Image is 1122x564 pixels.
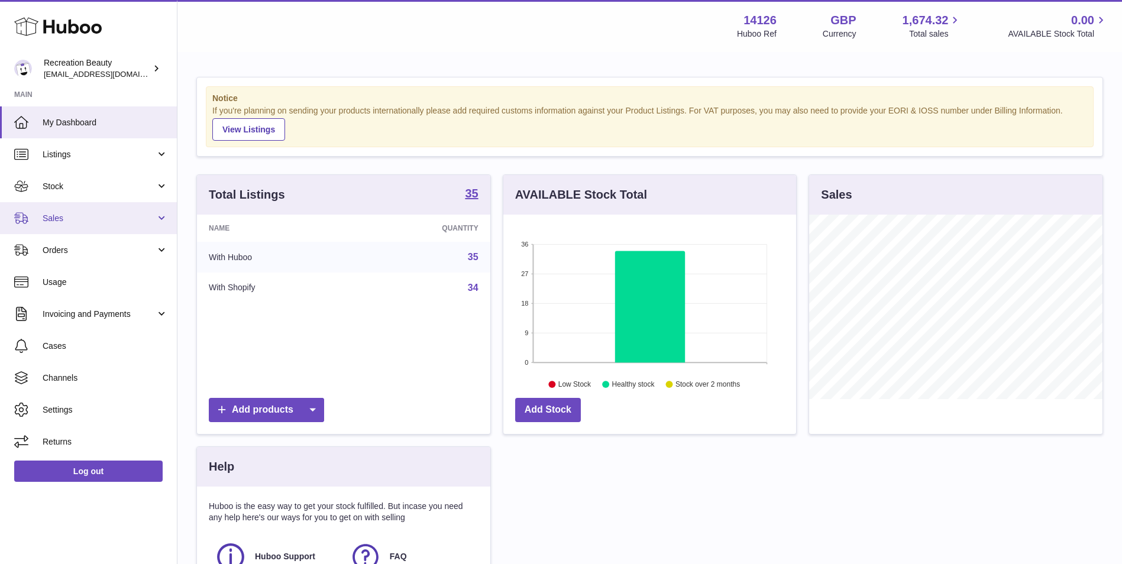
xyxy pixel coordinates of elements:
span: Cases [43,341,168,352]
th: Quantity [355,215,490,242]
td: With Huboo [197,242,355,273]
a: 35 [468,252,478,262]
text: 27 [521,270,528,277]
text: Stock over 2 months [675,380,740,388]
span: 0.00 [1071,12,1094,28]
text: 9 [525,329,528,336]
strong: Notice [212,93,1087,104]
span: [EMAIL_ADDRESS][DOMAIN_NAME] [44,69,174,79]
span: Huboo Support [255,551,315,562]
strong: 14126 [743,12,777,28]
span: Sales [43,213,156,224]
strong: GBP [830,12,856,28]
strong: 35 [465,187,478,199]
div: Huboo Ref [737,28,777,40]
h3: Sales [821,187,852,203]
span: Settings [43,404,168,416]
span: AVAILABLE Stock Total [1008,28,1108,40]
span: Usage [43,277,168,288]
span: Invoicing and Payments [43,309,156,320]
p: Huboo is the easy way to get your stock fulfilled. But incase you need any help here's our ways f... [209,501,478,523]
span: FAQ [390,551,407,562]
a: 0.00 AVAILABLE Stock Total [1008,12,1108,40]
a: 1,674.32 Total sales [903,12,962,40]
a: 35 [465,187,478,202]
text: 0 [525,359,528,366]
a: View Listings [212,118,285,141]
a: Add Stock [515,398,581,422]
span: Channels [43,372,168,384]
img: customercare@recreationbeauty.com [14,60,32,77]
a: Add products [209,398,324,422]
h3: Help [209,459,234,475]
span: Listings [43,149,156,160]
span: My Dashboard [43,117,168,128]
div: If you're planning on sending your products internationally please add required customs informati... [212,105,1087,141]
a: 34 [468,283,478,293]
text: Healthy stock [612,380,655,388]
span: Total sales [909,28,962,40]
div: Currency [823,28,856,40]
span: Orders [43,245,156,256]
div: Recreation Beauty [44,57,150,80]
h3: AVAILABLE Stock Total [515,187,647,203]
text: 36 [521,241,528,248]
h3: Total Listings [209,187,285,203]
text: Low Stock [558,380,591,388]
span: Returns [43,436,168,448]
span: Stock [43,181,156,192]
span: 1,674.32 [903,12,949,28]
th: Name [197,215,355,242]
text: 18 [521,300,528,307]
a: Log out [14,461,163,482]
td: With Shopify [197,273,355,303]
